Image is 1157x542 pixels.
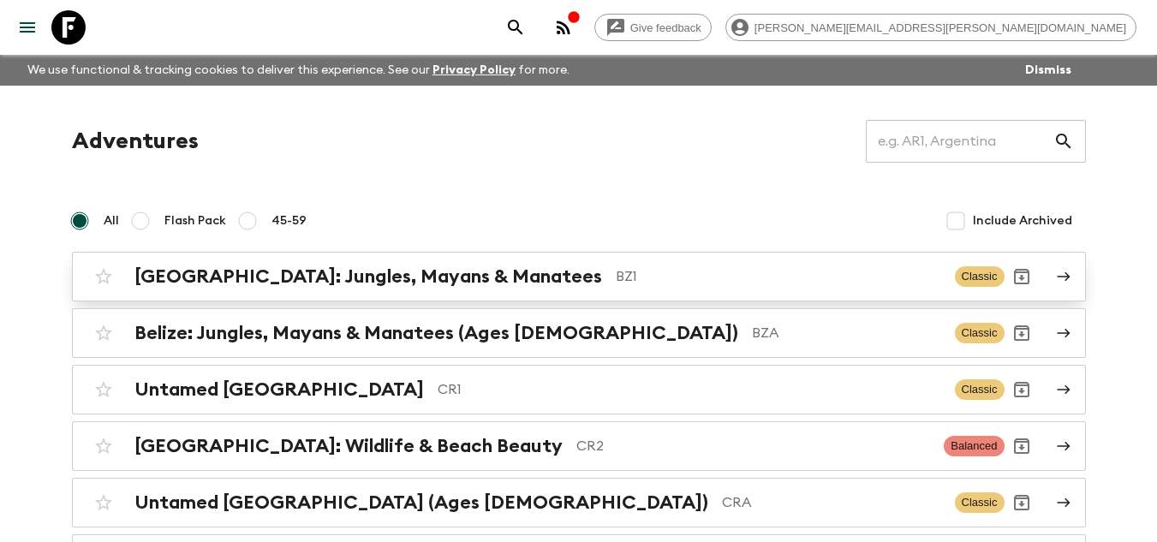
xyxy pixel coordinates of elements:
[594,14,712,41] a: Give feedback
[973,212,1072,229] span: Include Archived
[72,124,199,158] h1: Adventures
[955,492,1005,513] span: Classic
[955,379,1005,400] span: Classic
[72,252,1086,301] a: [GEOGRAPHIC_DATA]: Jungles, Mayans & ManateesBZ1ClassicArchive
[944,436,1004,456] span: Balanced
[72,478,1086,527] a: Untamed [GEOGRAPHIC_DATA] (Ages [DEMOGRAPHIC_DATA])CRAClassicArchive
[752,323,941,343] p: BZA
[134,435,563,457] h2: [GEOGRAPHIC_DATA]: Wildlife & Beach Beauty
[1021,58,1076,82] button: Dismiss
[134,322,738,344] h2: Belize: Jungles, Mayans & Manatees (Ages [DEMOGRAPHIC_DATA])
[134,378,424,401] h2: Untamed [GEOGRAPHIC_DATA]
[271,212,307,229] span: 45-59
[164,212,226,229] span: Flash Pack
[1005,485,1039,520] button: Archive
[616,266,941,287] p: BZ1
[21,55,576,86] p: We use functional & tracking cookies to deliver this experience. See our for more.
[134,265,602,288] h2: [GEOGRAPHIC_DATA]: Jungles, Mayans & Manatees
[134,491,708,514] h2: Untamed [GEOGRAPHIC_DATA] (Ages [DEMOGRAPHIC_DATA])
[432,64,516,76] a: Privacy Policy
[72,421,1086,471] a: [GEOGRAPHIC_DATA]: Wildlife & Beach BeautyCR2BalancedArchive
[621,21,711,34] span: Give feedback
[438,379,941,400] p: CR1
[745,21,1136,34] span: [PERSON_NAME][EMAIL_ADDRESS][PERSON_NAME][DOMAIN_NAME]
[498,10,533,45] button: search adventures
[72,308,1086,358] a: Belize: Jungles, Mayans & Manatees (Ages [DEMOGRAPHIC_DATA])BZAClassicArchive
[955,323,1005,343] span: Classic
[1005,316,1039,350] button: Archive
[722,492,941,513] p: CRA
[104,212,119,229] span: All
[1005,429,1039,463] button: Archive
[866,117,1053,165] input: e.g. AR1, Argentina
[576,436,931,456] p: CR2
[10,10,45,45] button: menu
[1005,259,1039,294] button: Archive
[955,266,1005,287] span: Classic
[72,365,1086,414] a: Untamed [GEOGRAPHIC_DATA]CR1ClassicArchive
[725,14,1136,41] div: [PERSON_NAME][EMAIL_ADDRESS][PERSON_NAME][DOMAIN_NAME]
[1005,372,1039,407] button: Archive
